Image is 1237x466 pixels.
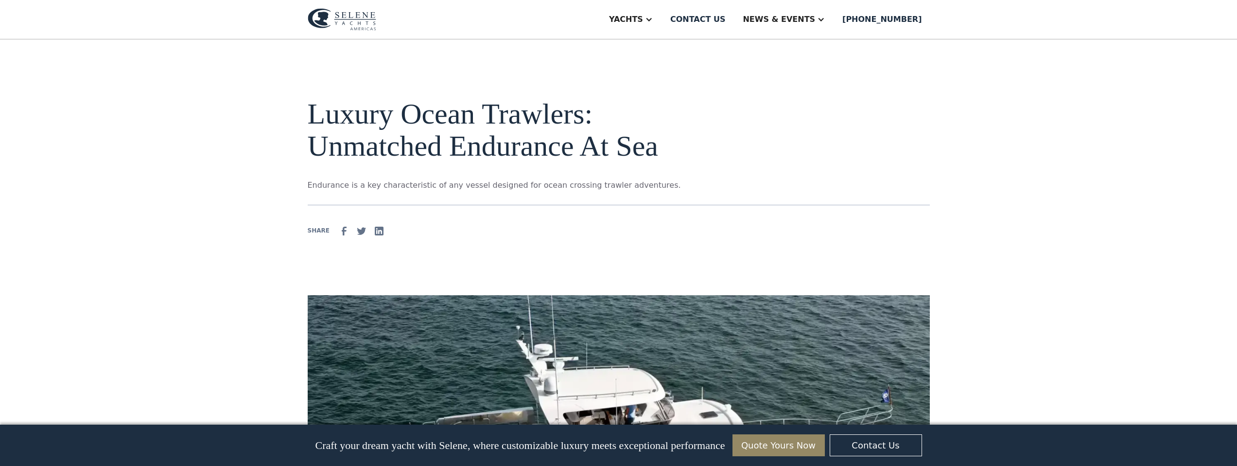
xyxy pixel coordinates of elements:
[315,439,725,452] p: Craft your dream yacht with Selene, where customizable luxury meets exceptional performance
[308,98,712,162] h1: Luxury Ocean Trawlers: Unmatched Endurance At Sea
[308,179,712,191] p: Endurance is a key characteristic of any vessel designed for ocean crossing trawler adventures.
[609,14,643,25] div: Yachts
[732,434,825,456] a: Quote Yours Now
[356,225,367,237] img: Twitter
[308,226,330,235] div: SHARE
[743,14,815,25] div: News & EVENTS
[338,225,350,237] img: facebook
[373,225,385,237] img: Linkedin
[308,8,376,31] img: logo
[670,14,726,25] div: Contact us
[830,434,922,456] a: Contact Us
[842,14,922,25] div: [PHONE_NUMBER]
